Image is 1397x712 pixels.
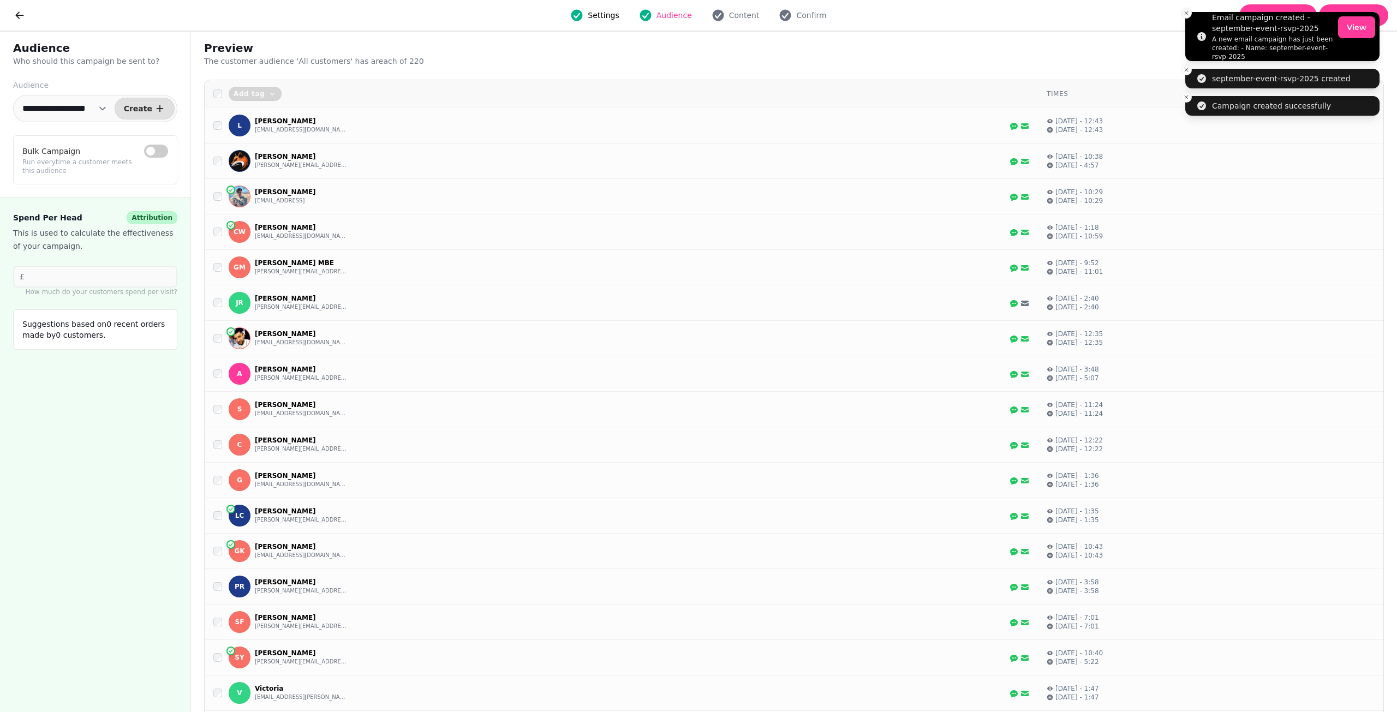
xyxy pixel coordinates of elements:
span: A [237,370,242,378]
div: september-event-rsvp-2025 created [1212,73,1351,84]
p: [DATE] - 7:01 [1055,613,1099,622]
img: T F [229,151,250,171]
span: Gk [234,547,244,555]
p: [DATE] - 12:35 [1055,330,1103,338]
label: Audience [13,80,177,91]
button: Create [115,98,175,119]
p: [DATE] - 9:52 [1055,259,1099,267]
button: go back [9,4,31,26]
button: [PERSON_NAME][EMAIL_ADDRESS][PERSON_NAME][DOMAIN_NAME] [255,587,348,595]
p: [DATE] - 12:43 [1055,117,1103,125]
button: [PERSON_NAME][EMAIL_ADDRESS][DOMAIN_NAME] [255,303,348,312]
p: [DATE] - 1:36 [1055,480,1099,489]
button: [PERSON_NAME][EMAIL_ADDRESS][DOMAIN_NAME] [255,445,348,453]
p: [DATE] - 3:58 [1055,587,1099,595]
p: [DATE] - 10:43 [1055,542,1103,551]
p: [PERSON_NAME] [255,578,348,587]
p: [DATE] - 3:48 [1055,365,1099,374]
p: [PERSON_NAME] [255,294,348,303]
p: [DATE] - 10:29 [1055,196,1103,205]
p: [DATE] - 1:36 [1055,471,1099,480]
p: [PERSON_NAME] [255,188,316,196]
button: [PERSON_NAME][EMAIL_ADDRESS][DOMAIN_NAME] [255,267,348,276]
p: The customer audience ' All customers ' has a reach of 220 [204,56,483,67]
div: Campaign created successfully [1212,100,1331,111]
div: Email campaign created - september-event-rsvp-2025 [1212,12,1334,34]
p: [DATE] - 12:43 [1055,125,1103,134]
span: C [237,441,242,448]
p: [PERSON_NAME] [255,330,348,338]
p: [PERSON_NAME] [255,613,348,622]
p: [DATE] - 10:38 [1055,152,1103,161]
button: [EMAIL_ADDRESS][DOMAIN_NAME] [255,232,348,241]
span: V [237,689,242,697]
button: [EMAIL_ADDRESS][DOMAIN_NAME] [255,409,348,418]
p: [DATE] - 12:22 [1055,445,1103,453]
div: A new email campaign has just been created: - Name: september-event-rsvp-2025 [1212,35,1334,61]
p: [PERSON_NAME] [255,436,348,445]
p: Victoria [255,684,348,693]
span: Add tag [234,91,265,97]
p: Suggestions based on 0 recent orders made by 0 customers. [22,319,168,340]
button: [PERSON_NAME][EMAIL_ADDRESS][DOMAIN_NAME] [255,161,348,170]
p: [DATE] - 11:01 [1055,267,1103,276]
span: SY [235,654,244,661]
button: [EMAIL_ADDRESS][DOMAIN_NAME] [255,480,348,489]
p: [PERSON_NAME] [255,365,348,374]
span: S [237,405,242,413]
img: S S [229,328,250,349]
span: L [237,122,242,129]
p: [PERSON_NAME] [255,223,348,232]
p: [PERSON_NAME] [255,400,348,409]
p: [DATE] - 5:22 [1055,657,1099,666]
p: [PERSON_NAME] [255,507,348,516]
label: Bulk Campaign [22,145,80,158]
p: [DATE] - 4:57 [1055,161,1099,170]
p: [DATE] - 7:01 [1055,622,1099,631]
p: [DATE] - 12:35 [1055,338,1103,347]
p: [DATE] - 10:43 [1055,551,1103,560]
img: C D [229,186,250,207]
button: Add tag [229,87,282,101]
p: [DATE] - 1:35 [1055,507,1099,516]
p: [PERSON_NAME] [255,152,348,161]
span: JR [236,299,243,307]
p: [DATE] - 10:29 [1055,188,1103,196]
div: Times [1047,89,1375,98]
p: [DATE] - 2:40 [1055,303,1099,312]
p: [DATE] - 10:40 [1055,649,1103,657]
span: Create [124,105,152,112]
p: [DATE] - 12:22 [1055,436,1103,445]
span: G [237,476,242,484]
p: [DATE] - 1:47 [1055,693,1099,702]
span: GM [234,264,246,271]
span: Confirm [796,10,826,21]
button: View [1338,16,1375,38]
span: Content [729,10,760,21]
p: [PERSON_NAME] [255,649,348,657]
span: Audience [656,10,692,21]
p: [DATE] - 1:47 [1055,684,1099,693]
button: Close toast [1181,64,1192,75]
span: Settings [588,10,619,21]
button: [PERSON_NAME][EMAIL_ADDRESS][PERSON_NAME][DOMAIN_NAME] [255,622,348,631]
button: [PERSON_NAME][EMAIL_ADDRESS][DOMAIN_NAME][PERSON_NAME] [255,374,348,382]
p: How much do your customers spend per visit? [13,288,177,296]
p: [DATE] - 3:58 [1055,578,1099,587]
p: This is used to calculate the effectiveness of your campaign. [13,226,177,253]
p: [PERSON_NAME] [255,542,348,551]
button: [EMAIL_ADDRESS][DOMAIN_NAME] [255,125,348,134]
p: [DATE] - 1:18 [1055,223,1099,232]
p: [PERSON_NAME] [255,117,348,125]
p: [DATE] - 11:24 [1055,409,1103,418]
p: [DATE] - 1:35 [1055,516,1099,524]
button: [EMAIL_ADDRESS] [255,196,305,205]
div: Attribution [127,211,177,224]
p: [DATE] - 11:24 [1055,400,1103,409]
p: Run everytime a customer meets this audience [22,158,168,175]
p: [DATE] - 5:07 [1055,374,1099,382]
h2: Audience [13,40,177,56]
span: LC [235,512,244,519]
p: [DATE] - 2:40 [1055,294,1099,303]
button: [EMAIL_ADDRESS][PERSON_NAME][DOMAIN_NAME] [255,693,348,702]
